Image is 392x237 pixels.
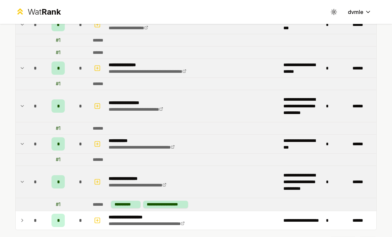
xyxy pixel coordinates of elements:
[56,37,60,44] div: # 1
[56,80,60,87] div: # 1
[28,7,61,17] div: Wat
[56,201,60,208] div: # 1
[348,8,363,16] span: dvmle
[15,7,61,17] a: WatRank
[343,6,377,18] button: dvmle
[56,125,60,132] div: # 1
[56,156,60,163] div: # 1
[56,49,60,56] div: # 1
[42,7,61,17] span: Rank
